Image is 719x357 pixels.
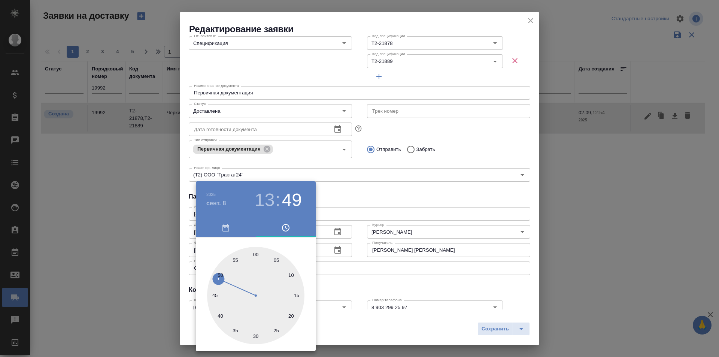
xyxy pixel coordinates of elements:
[255,190,274,211] button: 13
[275,190,280,211] h3: :
[282,190,302,211] button: 49
[206,192,216,197] button: 2025
[206,199,226,208] button: сент. 8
